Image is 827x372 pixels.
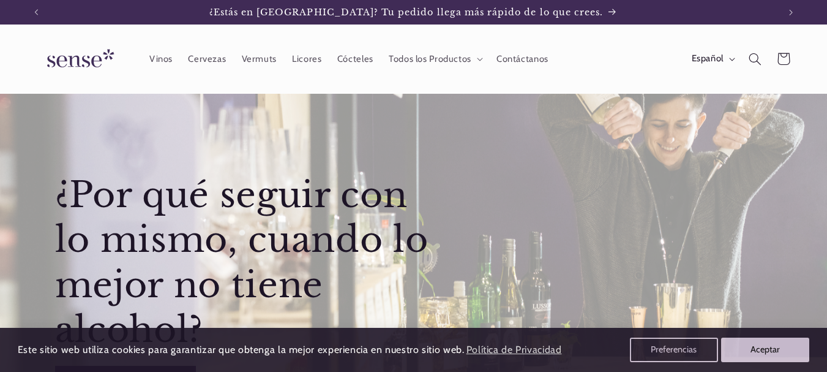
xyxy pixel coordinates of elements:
a: Cócteles [329,45,381,72]
h2: ¿Por qué seguir con lo mismo, cuando lo mejor no tiene alcohol? [54,173,447,353]
span: Contáctanos [496,53,548,65]
span: Español [692,52,724,66]
span: Cervezas [188,53,226,65]
span: Vinos [149,53,173,65]
a: Cervezas [181,45,234,72]
button: Preferencias [630,338,718,362]
a: Contáctanos [488,45,556,72]
span: Vermuts [242,53,277,65]
button: Español [684,47,741,71]
a: Vinos [141,45,180,72]
span: Cócteles [337,53,373,65]
span: Este sitio web utiliza cookies para garantizar que obtenga la mejor experiencia en nuestro sitio ... [18,344,465,355]
img: Sense [32,42,124,77]
a: Vermuts [234,45,285,72]
span: Todos los Productos [389,53,471,65]
button: Aceptar [721,338,809,362]
summary: Búsqueda [741,45,769,73]
summary: Todos los Productos [381,45,488,72]
a: Sense [28,37,129,82]
span: Licores [292,53,321,65]
a: Política de Privacidad (opens in a new tab) [464,340,563,361]
a: Licores [285,45,330,72]
span: ¿Estás en [GEOGRAPHIC_DATA]? Tu pedido llega más rápido de lo que crees. [209,7,604,18]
